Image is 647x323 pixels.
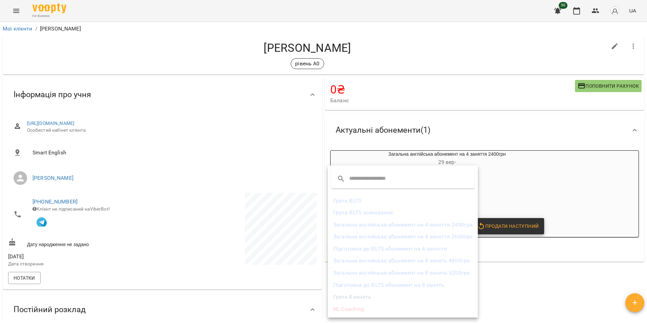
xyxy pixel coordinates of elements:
li: NL Coaching [328,303,478,315]
li: Група 8 занять [328,291,478,303]
li: Загальна англійська абонемент на 8 занять 4800грн [328,255,478,267]
li: Загальна англійська абонемент на 4 заняття 2400грн [328,219,478,231]
li: Група IELTS асинхронне [328,207,478,219]
li: Група IELTS [328,195,478,207]
li: Підготовка до IELTS абонемент на 4 заняття [328,243,478,255]
li: Загальна англійська абонемент на 8 занять 5200грн [328,267,478,279]
li: Загальна англійська абонемент на 4 заняття 2600грн [328,231,478,243]
li: Підготовка до IELTS абонемент на 8 занять [328,279,478,291]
